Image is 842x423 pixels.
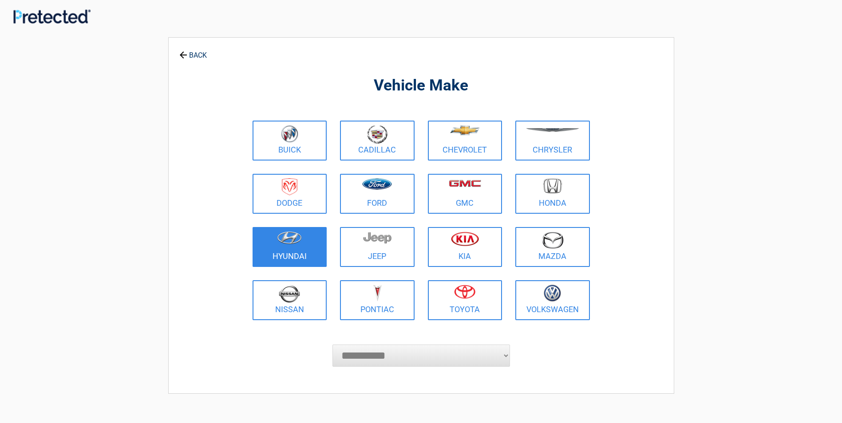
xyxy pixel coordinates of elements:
a: Cadillac [340,121,415,161]
a: Mazda [515,227,590,267]
h2: Vehicle Make [250,75,592,96]
img: toyota [454,285,475,299]
a: Volkswagen [515,280,590,320]
a: Toyota [428,280,502,320]
img: gmc [449,180,481,187]
a: Honda [515,174,590,214]
a: Pontiac [340,280,415,320]
img: Main Logo [13,9,91,23]
img: dodge [282,178,297,196]
a: BACK [178,43,209,59]
a: Chevrolet [428,121,502,161]
img: honda [543,178,562,194]
a: GMC [428,174,502,214]
a: Buick [253,121,327,161]
a: Hyundai [253,227,327,267]
img: ford [362,178,392,190]
img: nissan [279,285,300,303]
a: Chrysler [515,121,590,161]
a: Jeep [340,227,415,267]
a: Ford [340,174,415,214]
a: Nissan [253,280,327,320]
img: hyundai [277,231,302,244]
a: Dodge [253,174,327,214]
img: cadillac [367,125,387,144]
img: jeep [363,231,391,244]
img: pontiac [373,285,382,302]
img: chevrolet [450,125,480,135]
img: volkswagen [544,285,561,302]
img: kia [451,231,479,246]
img: chrysler [526,128,580,132]
img: mazda [542,231,564,249]
img: buick [281,125,298,143]
a: Kia [428,227,502,267]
